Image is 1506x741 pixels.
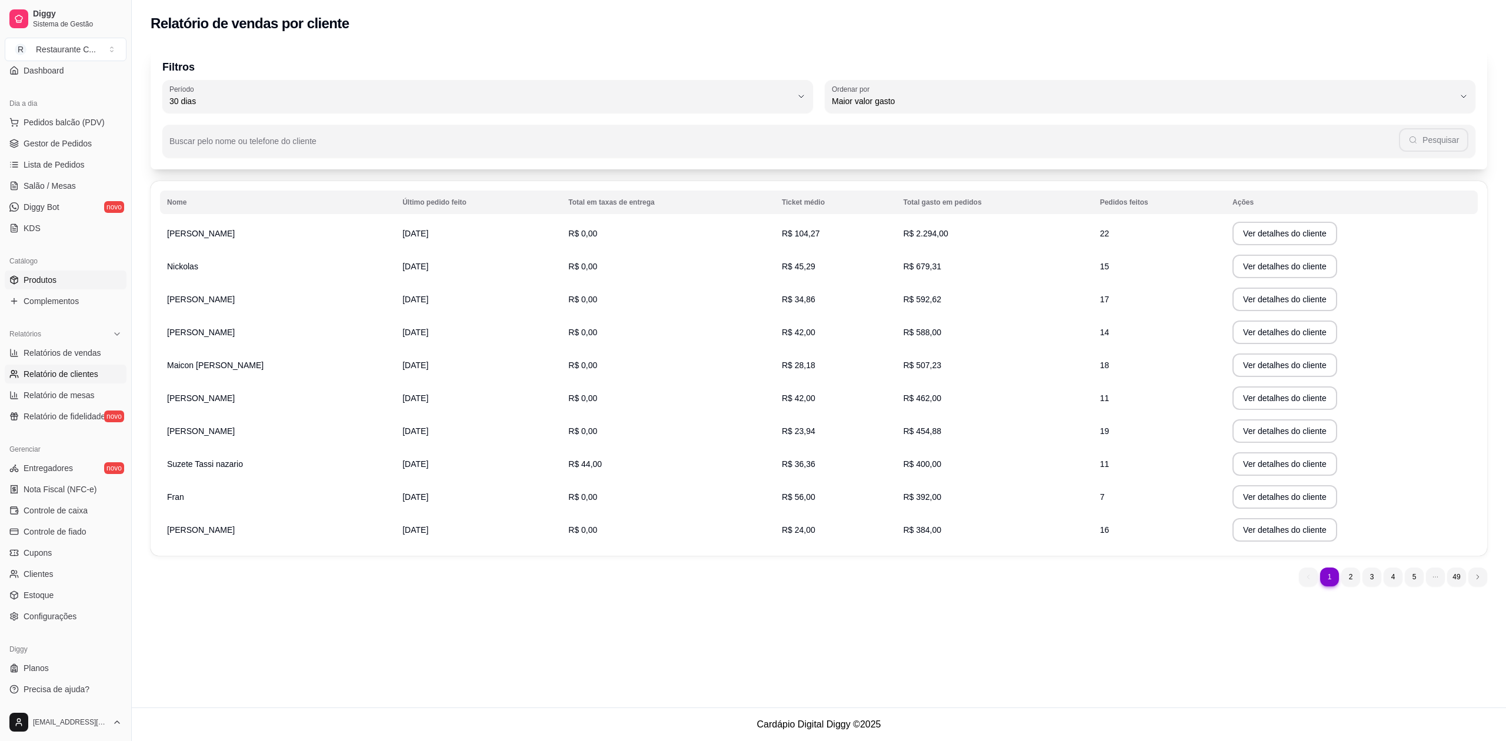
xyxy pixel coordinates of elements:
[1362,568,1381,586] li: pagination item 3
[167,492,184,502] span: Fran
[1100,328,1109,337] span: 14
[1232,419,1337,443] button: Ver detalhes do cliente
[24,547,52,559] span: Cupons
[402,361,428,370] span: [DATE]
[24,462,73,474] span: Entregadores
[782,393,815,403] span: R$ 42,00
[782,361,815,370] span: R$ 28,18
[903,459,941,469] span: R$ 400,00
[24,295,79,307] span: Complementos
[169,95,792,107] span: 30 dias
[5,198,126,216] a: Diggy Botnovo
[903,328,941,337] span: R$ 588,00
[561,191,775,214] th: Total em taxas de entrega
[402,262,428,271] span: [DATE]
[395,191,561,214] th: Último pedido feito
[1232,288,1337,311] button: Ver detalhes do cliente
[24,589,54,601] span: Estoque
[24,505,88,516] span: Controle de caixa
[5,113,126,132] button: Pedidos balcão (PDV)
[903,426,941,436] span: R$ 454,88
[568,295,597,304] span: R$ 0,00
[402,525,428,535] span: [DATE]
[1225,191,1478,214] th: Ações
[5,543,126,562] a: Cupons
[568,229,597,238] span: R$ 0,00
[24,65,64,76] span: Dashboard
[15,44,26,55] span: R
[402,328,428,337] span: [DATE]
[24,662,49,674] span: Planos
[1232,452,1337,476] button: Ver detalhes do cliente
[151,14,349,33] h2: Relatório de vendas por cliente
[402,229,428,238] span: [DATE]
[5,38,126,61] button: Select a team
[24,201,59,213] span: Diggy Bot
[5,5,126,33] a: DiggySistema de Gestão
[1232,321,1337,344] button: Ver detalhes do cliente
[24,389,95,401] span: Relatório de mesas
[5,659,126,677] a: Planos
[5,407,126,426] a: Relatório de fidelidadenovo
[5,343,126,362] a: Relatórios de vendas
[24,610,76,622] span: Configurações
[169,140,1399,152] input: Buscar pelo nome ou telefone do cliente
[903,262,941,271] span: R$ 679,31
[160,191,395,214] th: Nome
[1405,568,1424,586] li: pagination item 5
[568,262,597,271] span: R$ 0,00
[1341,568,1360,586] li: pagination item 2
[1232,222,1337,245] button: Ver detalhes do cliente
[167,361,264,370] span: Maicon [PERSON_NAME]
[1100,361,1109,370] span: 18
[24,347,101,359] span: Relatórios de vendas
[402,492,428,502] span: [DATE]
[568,393,597,403] span: R$ 0,00
[132,707,1506,741] footer: Cardápio Digital Diggy © 2025
[5,680,126,699] a: Precisa de ajuda?
[402,426,428,436] span: [DATE]
[5,61,126,80] a: Dashboard
[1384,568,1402,586] li: pagination item 4
[24,410,105,422] span: Relatório de fidelidade
[5,252,126,271] div: Catálogo
[1426,568,1445,586] li: dots element
[782,459,815,469] span: R$ 36,36
[24,526,86,538] span: Controle de fiado
[169,84,198,94] label: Período
[5,271,126,289] a: Produtos
[24,180,76,192] span: Salão / Mesas
[782,328,815,337] span: R$ 42,00
[568,361,597,370] span: R$ 0,00
[162,59,1475,75] p: Filtros
[903,295,941,304] span: R$ 592,62
[24,683,89,695] span: Precisa de ajuda?
[1232,386,1337,410] button: Ver detalhes do cliente
[5,607,126,626] a: Configurações
[162,80,813,113] button: Período30 dias
[24,274,56,286] span: Produtos
[1447,568,1466,586] li: pagination item 49
[1100,262,1109,271] span: 15
[775,191,897,214] th: Ticket médio
[33,717,108,727] span: [EMAIL_ADDRESS][DOMAIN_NAME]
[24,116,105,128] span: Pedidos balcão (PDV)
[568,459,602,469] span: R$ 44,00
[5,501,126,520] a: Controle de caixa
[1232,255,1337,278] button: Ver detalhes do cliente
[167,459,243,469] span: Suzete Tassi nazario
[24,368,98,380] span: Relatório de clientes
[167,525,235,535] span: [PERSON_NAME]
[782,262,815,271] span: R$ 45,29
[402,459,428,469] span: [DATE]
[24,138,92,149] span: Gestor de Pedidos
[33,9,122,19] span: Diggy
[903,229,948,238] span: R$ 2.294,00
[1100,295,1109,304] span: 17
[167,426,235,436] span: [PERSON_NAME]
[832,84,874,94] label: Ordenar por
[903,361,941,370] span: R$ 507,23
[5,440,126,459] div: Gerenciar
[782,295,815,304] span: R$ 34,86
[24,222,41,234] span: KDS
